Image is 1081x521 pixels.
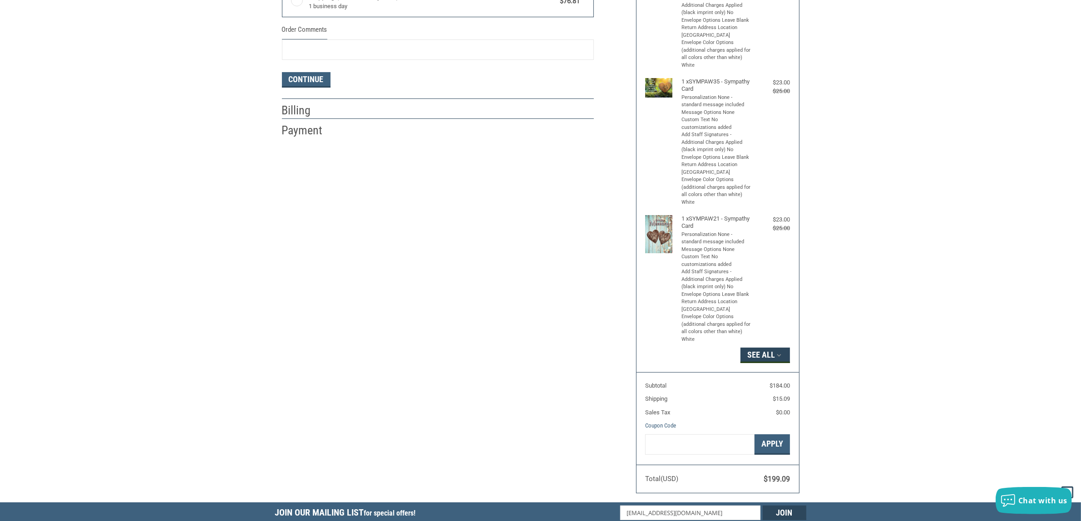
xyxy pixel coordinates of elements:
li: Return Address Location [GEOGRAPHIC_DATA] [681,24,752,39]
li: Envelope Options Leave Blank [681,154,752,162]
h4: 1 x SYMPAW35 - Sympathy Card [681,78,752,93]
legend: Order Comments [282,25,327,39]
li: Custom Text No customizations added [681,253,752,268]
div: $25.00 [754,224,790,233]
div: $25.00 [754,87,790,96]
li: Return Address Location [GEOGRAPHIC_DATA] [681,298,752,313]
li: Envelope Color Options (additional charges applied for all colors other than white) White [681,39,752,69]
button: Apply [755,434,790,455]
span: for special offers! [364,509,416,517]
li: Personalization None - standard message included [681,231,752,246]
div: $23.00 [754,78,790,87]
input: Gift Certificate or Coupon Code [645,434,755,455]
button: Chat with us [996,487,1072,514]
li: Envelope Options Leave Blank [681,17,752,25]
span: $15.09 [773,395,790,402]
li: Custom Text No customizations added [681,116,752,131]
button: Continue [282,72,331,88]
span: $0.00 [776,409,790,416]
span: Shipping [645,395,667,402]
h2: Payment [282,123,335,138]
span: Sales Tax [645,409,670,416]
span: 1 business day [309,2,556,11]
h2: Billing [282,103,335,118]
li: Add Staff Signatures - Additional Charges Applied (black imprint only) No [681,268,752,291]
span: $184.00 [770,382,790,389]
button: See All [740,348,790,363]
span: Total (USD) [645,475,678,483]
li: Envelope Options Leave Blank [681,291,752,299]
span: Subtotal [645,382,666,389]
li: Message Options None [681,109,752,117]
li: Envelope Color Options (additional charges applied for all colors other than white) White [681,176,752,206]
h4: 1 x SYMPAW21 - Sympathy Card [681,215,752,230]
li: Return Address Location [GEOGRAPHIC_DATA] [681,161,752,176]
a: Coupon Code [645,422,676,429]
li: Personalization None - standard message included [681,94,752,109]
li: Envelope Color Options (additional charges applied for all colors other than white) White [681,313,752,343]
span: $199.09 [764,475,790,483]
span: Chat with us [1018,496,1067,506]
li: Message Options None [681,246,752,254]
input: Join [763,506,806,520]
li: Add Staff Signatures - Additional Charges Applied (black imprint only) No [681,131,752,154]
div: $23.00 [754,215,790,224]
input: Email [620,506,760,520]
